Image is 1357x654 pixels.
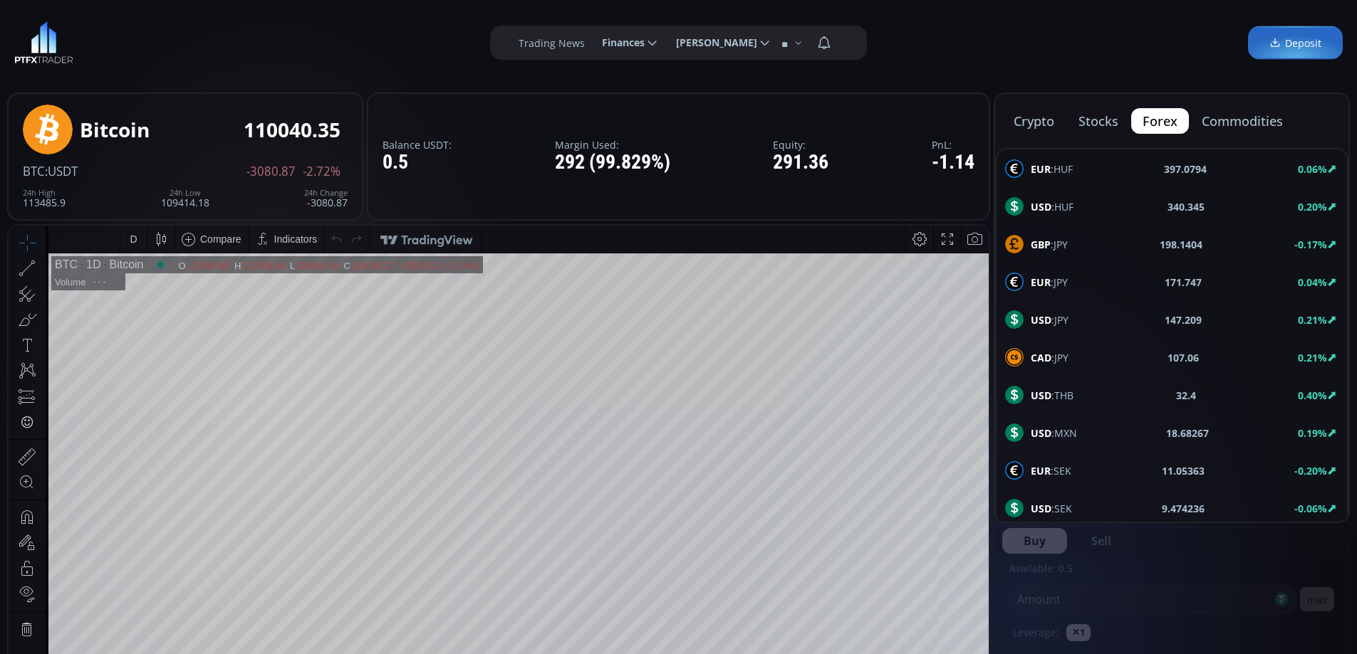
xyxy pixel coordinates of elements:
div: 24h Change [304,189,348,197]
div: 24h Low [161,189,209,197]
div: 110040.35 [244,119,340,141]
span: :SEK [1031,501,1072,516]
div: 292 (99.829%) [555,152,670,174]
span: :MXN [1031,426,1077,441]
b: 0.04% [1298,275,1327,289]
div: Market open [145,33,158,46]
div: auto [953,572,972,584]
span: :HUF [1031,162,1073,176]
div: 3m [93,572,106,584]
b: 0.40% [1298,389,1327,402]
b: 0.21% [1298,351,1327,364]
b: CAD [1031,351,1051,364]
div: Bitcoin [80,119,150,141]
div: H [226,35,233,46]
div: 112638.64 [233,35,276,46]
div: L [281,35,287,46]
div: 1D [69,33,92,46]
div: -3080.87 [304,189,348,208]
div:  [13,190,24,204]
span: :JPY [1031,350,1069,365]
button: crypto [1002,108,1066,134]
div: -1.14 [932,152,974,174]
b: USD [1031,389,1051,402]
b: 0.21% [1298,313,1327,327]
b: -0.06% [1294,502,1327,515]
div: C [336,35,343,46]
div: log [930,572,943,584]
button: commodities [1190,108,1294,134]
label: Margin Used: [555,139,670,150]
b: EUR [1031,464,1051,478]
b: 0.19% [1298,426,1327,440]
label: PnL: [932,139,974,150]
div: D [121,8,128,19]
b: USD [1031,502,1051,515]
b: 11.05363 [1162,463,1205,478]
span: -2.72% [303,165,340,178]
b: 340.345 [1168,199,1205,214]
b: 198.1404 [1160,237,1202,252]
span: :SEK [1031,463,1071,478]
span: BTC [23,163,45,179]
span: Deposit [1269,36,1321,51]
img: LOGO [14,21,73,64]
div: Toggle Percentage [905,564,925,591]
div: 5d [140,572,152,584]
span: :USDT [45,163,78,179]
b: 397.0794 [1164,162,1207,176]
div: Volume [46,51,77,62]
div: Go to [191,564,214,591]
b: EUR [1031,162,1051,176]
span: :JPY [1031,312,1069,327]
div: Bitcoin [92,33,135,46]
b: 32.4 [1176,388,1196,403]
div: 109414.18 [161,189,209,208]
div: 0.5 [383,152,452,174]
div: BTC [46,33,69,46]
div: 5y [51,572,62,584]
b: 147.209 [1165,312,1202,327]
b: 171.747 [1165,275,1202,290]
b: USD [1031,313,1051,327]
b: -0.20% [1294,464,1327,478]
div: 109414.18 [287,35,331,46]
button: 11:02:00 (UTC) [813,564,891,591]
div: 24h High [23,189,66,197]
div: Hide Drawings Toolbar [33,531,39,550]
b: -0.17% [1294,238,1327,251]
span: :JPY [1031,237,1068,252]
span: :HUF [1031,199,1073,214]
button: forex [1131,108,1189,134]
div: O [170,35,177,46]
div: 1m [116,572,130,584]
span: 11:02:00 (UTC) [818,572,886,584]
div: 112566.90 [178,35,222,46]
b: 0.06% [1298,162,1327,176]
label: Equity: [773,139,828,150]
div: 113485.9 [23,189,66,208]
b: USD [1031,200,1051,213]
button: stocks [1067,108,1130,134]
span: -3080.87 [246,165,296,178]
div: Indicators [266,8,309,19]
b: 18.68267 [1166,426,1209,441]
div: 291.36 [773,152,828,174]
div: −2526.53 (−2.24%) [390,35,469,46]
label: Trading News [519,36,585,51]
b: EUR [1031,275,1051,289]
span: :JPY [1031,275,1068,290]
div: Toggle Log Scale [925,564,948,591]
b: 9.474236 [1162,501,1205,516]
div: Compare [192,8,233,19]
span: Finances [592,28,645,57]
b: USD [1031,426,1051,440]
div: 1d [161,572,172,584]
b: 0.20% [1298,200,1327,213]
label: Balance USDT: [383,139,452,150]
b: GBP [1031,238,1051,251]
div: 110040.37 [343,35,386,46]
span: :THB [1031,388,1073,403]
b: 107.06 [1168,350,1199,365]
